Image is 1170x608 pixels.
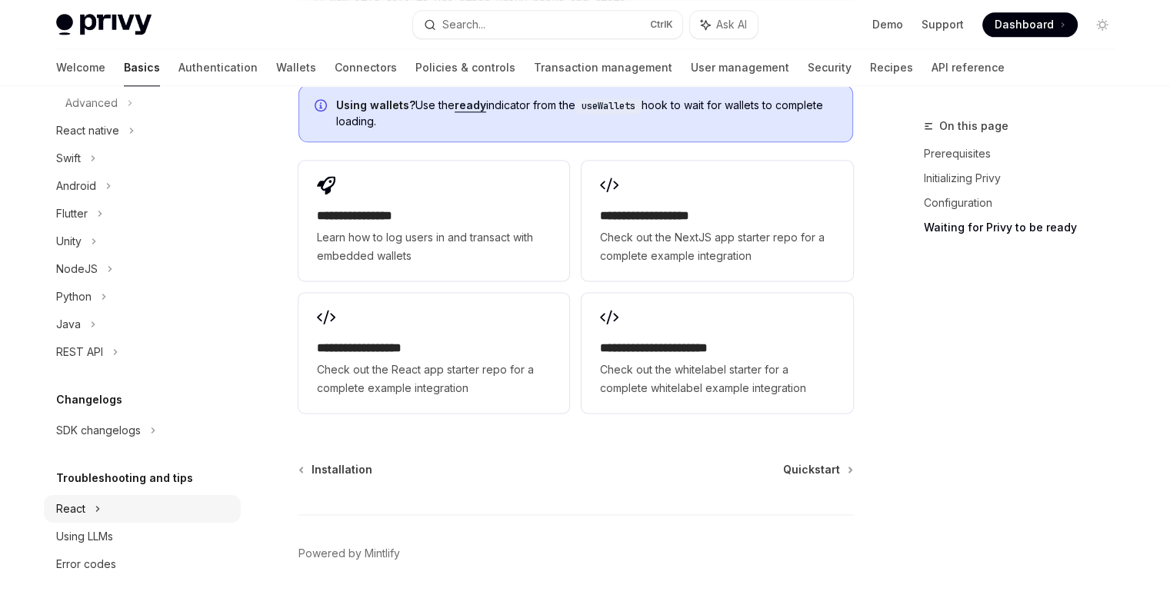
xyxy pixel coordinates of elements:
[924,166,1127,191] a: Initializing Privy
[939,117,1008,135] span: On this page
[56,555,116,573] div: Error codes
[690,11,758,38] button: Ask AI
[442,15,485,34] div: Search...
[56,527,113,546] div: Using LLMs
[124,49,160,86] a: Basics
[56,177,96,195] div: Android
[924,141,1127,166] a: Prerequisites
[691,49,789,86] a: User management
[56,287,92,306] div: Python
[924,191,1127,215] a: Configuration
[575,98,642,114] code: useWallets
[56,232,82,251] div: Unity
[317,228,551,265] span: Learn how to log users in and transact with embedded wallets
[995,17,1054,32] span: Dashboard
[924,215,1127,240] a: Waiting for Privy to be ready
[317,360,551,397] span: Check out the React app starter repo for a complete example integration
[298,546,400,561] a: Powered by Mintlify
[56,260,98,278] div: NodeJS
[298,161,569,281] a: **** **** **** *Learn how to log users in and transact with embedded wallets
[413,11,682,38] button: Search...CtrlK
[872,17,903,32] a: Demo
[982,12,1078,37] a: Dashboard
[56,421,141,440] div: SDK changelogs
[56,204,88,223] div: Flutter
[870,49,913,86] a: Recipes
[534,49,672,86] a: Transaction management
[600,228,834,265] span: Check out the NextJS app starter repo for a complete example integration
[582,161,852,281] a: **** **** **** ****Check out the NextJS app starter repo for a complete example integration
[300,462,372,477] a: Installation
[178,49,258,86] a: Authentication
[298,293,569,413] a: **** **** **** ***Check out the React app starter repo for a complete example integration
[932,49,1005,86] a: API reference
[56,343,103,361] div: REST API
[922,17,964,32] a: Support
[56,14,152,35] img: light logo
[44,550,241,578] a: Error codes
[455,98,486,112] a: ready
[336,98,837,129] span: Use the indicator from the hook to wait for wallets to complete loading.
[56,390,122,409] h5: Changelogs
[56,49,105,86] a: Welcome
[582,293,852,413] a: **** **** **** **** ***Check out the whitelabel starter for a complete whitelabel example integra...
[335,49,397,86] a: Connectors
[650,18,673,31] span: Ctrl K
[56,469,193,487] h5: Troubleshooting and tips
[808,49,852,86] a: Security
[312,462,372,477] span: Installation
[783,462,852,477] a: Quickstart
[56,500,85,518] div: React
[716,17,747,32] span: Ask AI
[1090,12,1115,37] button: Toggle dark mode
[44,523,241,550] a: Using LLMs
[600,360,834,397] span: Check out the whitelabel starter for a complete whitelabel example integration
[315,99,330,115] svg: Info
[56,121,119,140] div: React native
[783,462,840,477] span: Quickstart
[336,98,415,111] strong: Using wallets?
[56,149,81,168] div: Swift
[415,49,515,86] a: Policies & controls
[56,315,81,334] div: Java
[276,49,316,86] a: Wallets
